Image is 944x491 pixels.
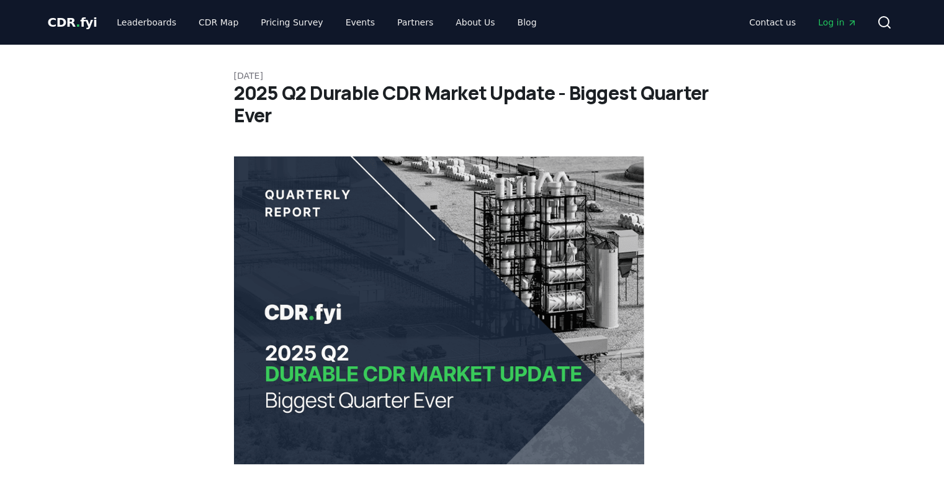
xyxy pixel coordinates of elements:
span: . [76,15,80,30]
a: Log in [808,11,866,34]
nav: Main [739,11,866,34]
a: Blog [508,11,547,34]
a: CDR.fyi [48,14,97,31]
p: [DATE] [234,70,711,82]
a: About Us [446,11,505,34]
a: Contact us [739,11,806,34]
nav: Main [107,11,546,34]
a: CDR Map [189,11,248,34]
span: CDR fyi [48,15,97,30]
a: Partners [387,11,443,34]
a: Pricing Survey [251,11,333,34]
img: blog post image [234,156,645,464]
span: Log in [818,16,856,29]
a: Events [336,11,385,34]
a: Leaderboards [107,11,186,34]
h1: 2025 Q2 Durable CDR Market Update - Biggest Quarter Ever [234,82,711,127]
